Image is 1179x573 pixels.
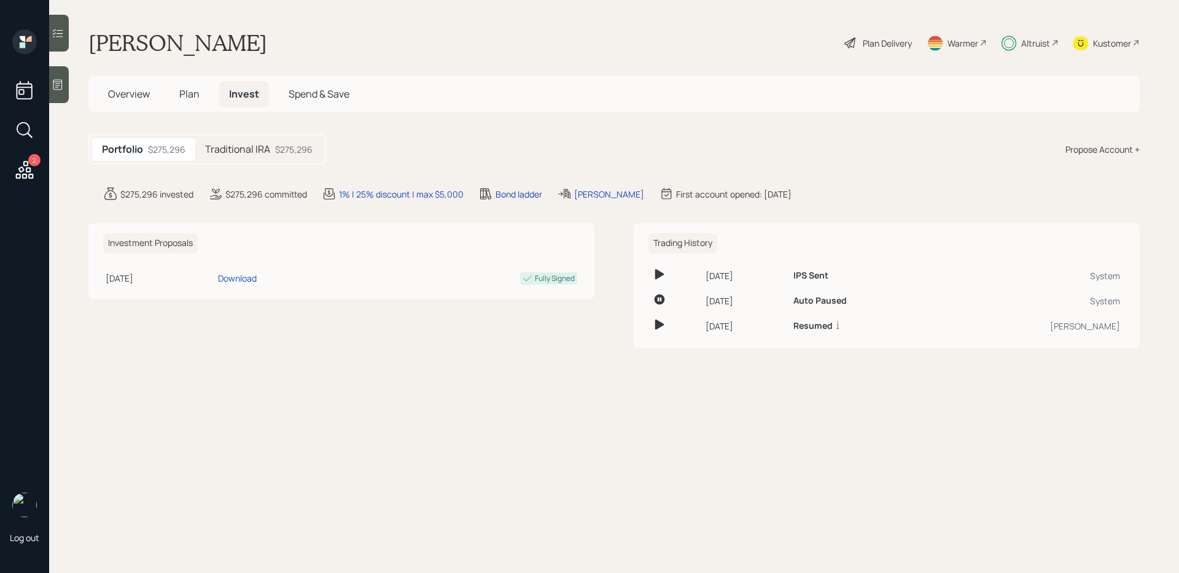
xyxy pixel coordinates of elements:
div: $275,296 committed [225,188,307,201]
h6: Trading History [648,233,717,253]
div: Plan Delivery [863,37,912,50]
h1: [PERSON_NAME] [88,29,267,56]
div: [DATE] [706,294,784,307]
h6: Resumed [793,321,833,331]
div: 2 [28,154,41,166]
div: System [942,269,1120,282]
div: $275,296 invested [120,188,193,201]
div: [PERSON_NAME] [574,188,644,201]
div: Propose Account + [1065,143,1140,156]
img: sami-boghos-headshot.png [12,493,37,517]
span: Plan [179,87,200,101]
h6: IPS Sent [793,271,828,281]
h6: Investment Proposals [103,233,198,253]
div: First account opened: [DATE] [676,188,792,201]
div: $275,296 [275,143,313,156]
div: Download [218,272,257,285]
div: Warmer [947,37,978,50]
div: $275,296 [148,143,185,156]
h6: Auto Paused [793,296,847,306]
div: Fully Signed [535,273,575,284]
h5: Portfolio [102,144,143,155]
div: [DATE] [706,269,784,282]
h5: Traditional IRA [205,144,270,155]
div: [DATE] [706,320,784,333]
span: Overview [108,87,150,101]
div: [DATE] [106,272,213,285]
span: Invest [229,87,259,101]
div: 1% | 25% discount | max $5,000 [339,188,464,201]
div: Log out [10,532,39,544]
div: System [942,294,1120,307]
div: Altruist [1021,37,1050,50]
div: [PERSON_NAME] [942,320,1120,333]
div: Bond ladder [496,188,542,201]
span: Spend & Save [289,87,349,101]
div: Kustomer [1093,37,1131,50]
